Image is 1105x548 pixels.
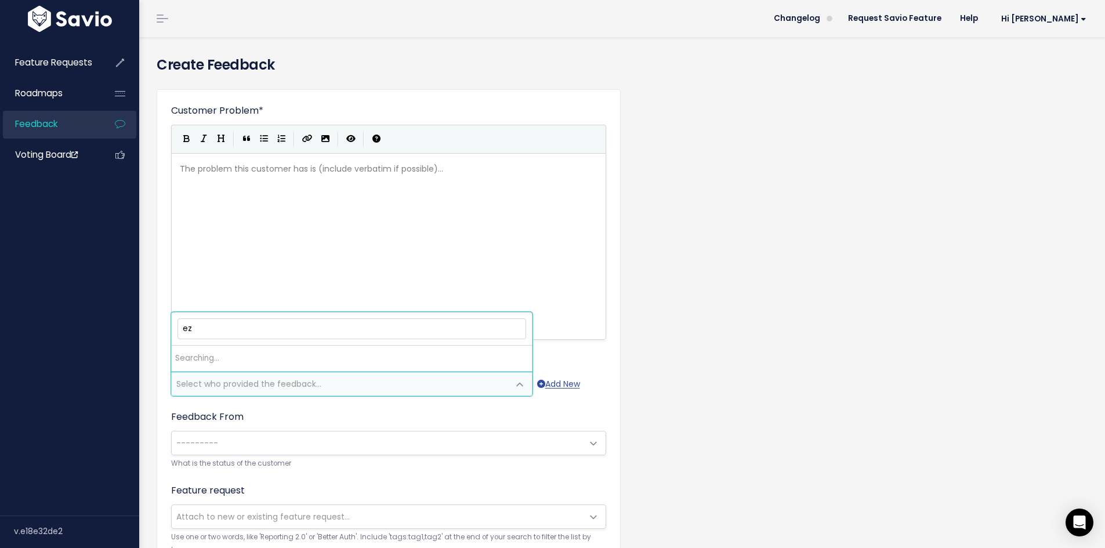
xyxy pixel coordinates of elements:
button: Toggle Preview [342,130,360,148]
span: Feature Requests [15,56,92,68]
label: Customer Problem [171,104,263,118]
button: Markdown Guide [368,130,385,148]
button: Numbered List [273,130,290,148]
span: --------- [176,437,218,449]
a: Feature Requests [3,49,96,76]
span: Hi [PERSON_NAME] [1001,14,1086,23]
a: Add New [537,377,580,391]
button: Import an image [317,130,334,148]
button: Bold [177,130,195,148]
button: Generic List [255,130,273,148]
span: Searching… [175,353,219,364]
a: Help [951,10,987,27]
div: Open Intercom Messenger [1066,509,1093,536]
button: Italic [195,130,212,148]
img: logo-white.9d6f32f41409.svg [25,6,115,32]
button: Quote [238,130,255,148]
a: Hi [PERSON_NAME] [987,10,1096,28]
small: What is the status of the customer [171,458,606,470]
i: | [363,132,364,146]
i: | [338,132,339,146]
span: Roadmaps [15,87,63,99]
span: Voting Board [15,148,78,161]
a: Roadmaps [3,80,96,107]
button: Create Link [298,130,317,148]
div: v.e18e32de2 [14,516,139,546]
a: Feedback [3,111,96,137]
button: Heading [212,130,230,148]
span: Feedback [15,118,57,130]
a: Voting Board [3,141,96,168]
a: Request Savio Feature [839,10,951,27]
label: Feedback From [171,410,244,424]
span: Attach to new or existing feature request... [176,511,350,522]
span: Select who provided the feedback... [176,378,321,390]
i: | [294,132,295,146]
label: Feature request [171,484,245,498]
span: Changelog [774,14,820,23]
i: | [233,132,234,146]
h4: Create Feedback [157,55,1088,75]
